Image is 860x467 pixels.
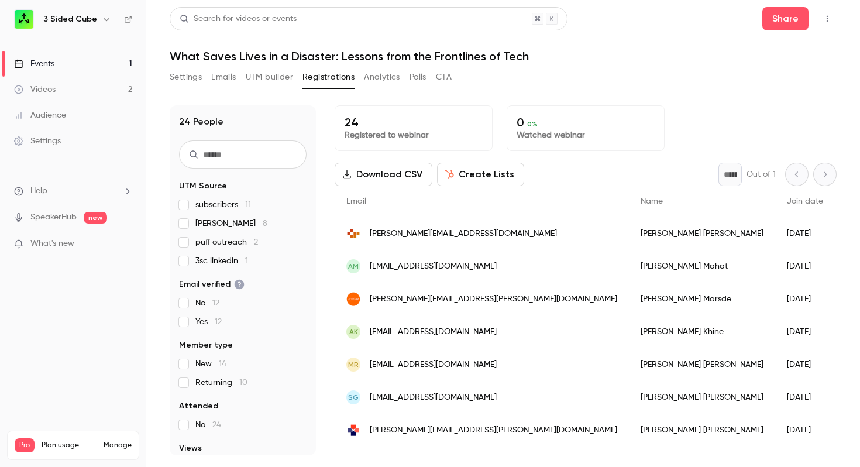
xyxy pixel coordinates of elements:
[195,419,221,431] span: No
[30,185,47,197] span: Help
[747,169,776,180] p: Out of 1
[14,84,56,95] div: Videos
[629,283,775,315] div: [PERSON_NAME] Marsde
[346,226,360,241] img: crisisready.io
[263,219,267,228] span: 8
[349,327,358,337] span: AK
[762,7,809,30] button: Share
[787,197,823,205] span: Join date
[348,359,359,370] span: MR
[195,377,247,389] span: Returning
[195,316,222,328] span: Yes
[180,13,297,25] div: Search for videos or events
[195,358,226,370] span: New
[211,68,236,87] button: Emails
[219,360,226,368] span: 14
[348,261,359,272] span: AM
[195,218,267,229] span: [PERSON_NAME]
[245,257,248,265] span: 1
[195,199,251,211] span: subscribers
[775,315,835,348] div: [DATE]
[118,239,132,249] iframe: Noticeable Trigger
[30,238,74,250] span: What's new
[517,115,655,129] p: 0
[179,180,227,192] span: UTM Source
[170,68,202,87] button: Settings
[335,163,432,186] button: Download CSV
[641,197,663,205] span: Name
[170,49,837,63] h1: What Saves Lives in a Disaster: Lessons from the Frontlines of Tech
[517,129,655,141] p: Watched webinar
[195,255,248,267] span: 3sc linkedin
[42,441,97,450] span: Plan usage
[346,292,360,306] img: workcast.com
[15,10,33,29] img: 3 Sided Cube
[215,318,222,326] span: 12
[14,135,61,147] div: Settings
[179,400,218,412] span: Attended
[775,414,835,447] div: [DATE]
[212,299,219,307] span: 12
[195,236,258,248] span: puff outreach
[195,297,219,309] span: No
[775,250,835,283] div: [DATE]
[254,238,258,246] span: 2
[43,13,97,25] h6: 3 Sided Cube
[14,109,66,121] div: Audience
[629,217,775,250] div: [PERSON_NAME] [PERSON_NAME]
[775,217,835,250] div: [DATE]
[629,381,775,414] div: [PERSON_NAME] [PERSON_NAME]
[14,58,54,70] div: Events
[629,348,775,381] div: [PERSON_NAME] [PERSON_NAME]
[345,115,483,129] p: 24
[104,441,132,450] a: Manage
[775,381,835,414] div: [DATE]
[239,379,247,387] span: 10
[346,197,366,205] span: Email
[15,438,35,452] span: Pro
[179,442,202,454] span: Views
[370,293,617,305] span: [PERSON_NAME][EMAIL_ADDRESS][PERSON_NAME][DOMAIN_NAME]
[364,68,400,87] button: Analytics
[775,348,835,381] div: [DATE]
[370,359,497,371] span: [EMAIL_ADDRESS][DOMAIN_NAME]
[410,68,426,87] button: Polls
[246,68,293,87] button: UTM builder
[775,283,835,315] div: [DATE]
[179,115,223,129] h1: 24 People
[437,163,524,186] button: Create Lists
[179,339,233,351] span: Member type
[30,211,77,224] a: SpeakerHub
[14,185,132,197] li: help-dropdown-opener
[629,250,775,283] div: [PERSON_NAME] Mahat
[84,212,107,224] span: new
[370,326,497,338] span: [EMAIL_ADDRESS][DOMAIN_NAME]
[212,421,221,429] span: 24
[370,424,617,437] span: [PERSON_NAME][EMAIL_ADDRESS][PERSON_NAME][DOMAIN_NAME]
[302,68,355,87] button: Registrations
[527,120,538,128] span: 0 %
[629,315,775,348] div: [PERSON_NAME] Khine
[370,228,557,240] span: [PERSON_NAME][EMAIL_ADDRESS][DOMAIN_NAME]
[245,201,251,209] span: 11
[179,279,245,290] span: Email verified
[348,392,359,403] span: SG
[370,260,497,273] span: [EMAIL_ADDRESS][DOMAIN_NAME]
[370,392,497,404] span: [EMAIL_ADDRESS][DOMAIN_NAME]
[345,129,483,141] p: Registered to webinar
[436,68,452,87] button: CTA
[629,414,775,447] div: [PERSON_NAME] [PERSON_NAME]
[346,423,360,437] img: safehousepro.co.uk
